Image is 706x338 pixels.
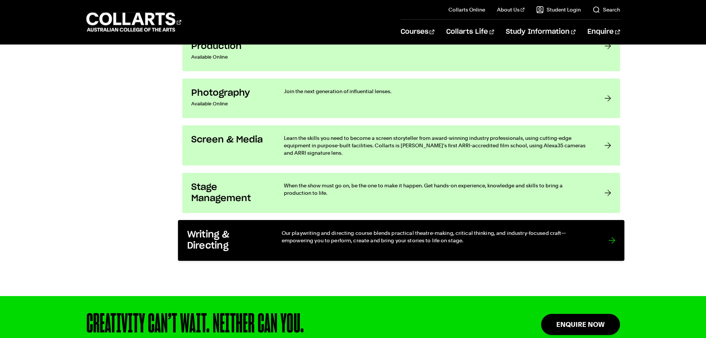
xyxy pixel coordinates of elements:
a: About Us [497,6,524,13]
a: Collarts Life [446,20,494,44]
h3: Photography [191,88,269,99]
h3: Stage Management [191,182,269,204]
a: Student Login [536,6,581,13]
a: Enquire Now [541,314,620,335]
a: Writing & Directing Our playwriting and directing course blends practical theatre-making, critica... [178,220,624,261]
h3: Screen & Media [191,134,269,145]
a: Screen & Media Learn the skills you need to become a screen storyteller from award-winning indust... [182,125,620,165]
p: Learn the skills you need to become a screen storyteller from award-winning industry professional... [284,134,590,157]
a: Courses [401,20,434,44]
p: Available Online [191,52,269,62]
a: Enquire [587,20,620,44]
a: Study Information [506,20,576,44]
p: Available Online [191,99,269,109]
h3: Writing & Directing [187,229,266,252]
div: Go to homepage [86,12,181,33]
p: Join the next generation of influential lenses. [284,88,590,95]
a: Photography Available Online Join the next generation of influential lenses. [182,79,620,118]
a: Search [593,6,620,13]
a: Music Production Available Online Can’t wait for a career as a music producer? Take the first ste... [182,21,620,71]
div: CREATIVITY CAN’T WAIT. NEITHER CAN YOU. [86,311,494,338]
a: Collarts Online [448,6,485,13]
a: Stage Management When the show must go on, be the one to make it happen. Get hands-on experience,... [182,173,620,213]
p: When the show must go on, be the one to make it happen. Get hands-on experience, knowledge and sk... [284,182,590,197]
p: Our playwriting and directing course blends practical theatre-making, critical thinking, and indu... [281,229,593,245]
